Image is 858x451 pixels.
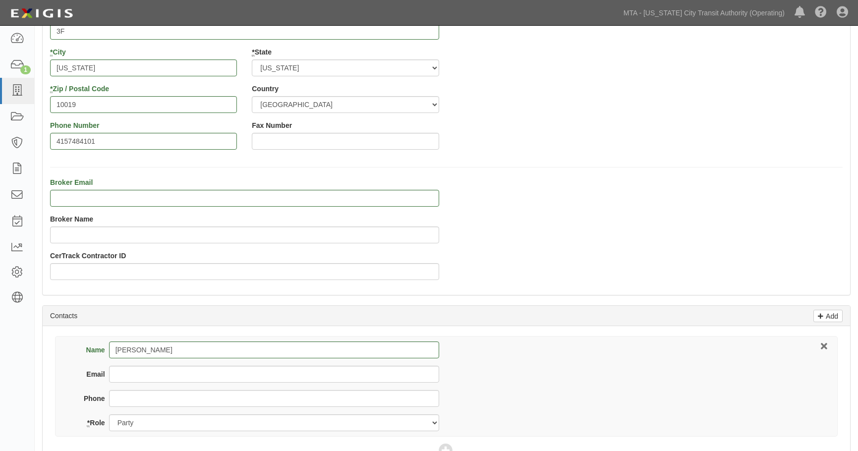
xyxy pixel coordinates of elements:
[813,310,843,322] a: Add
[823,310,838,322] p: Add
[20,65,31,74] div: 1
[815,7,827,19] i: Help Center - Complianz
[43,306,850,326] div: Contacts
[50,47,66,57] label: City
[50,85,53,93] abbr: required
[73,394,109,403] label: Phone
[50,120,100,130] label: Phone Number
[50,251,126,261] label: CerTrack Contractor ID
[50,48,53,56] abbr: required
[50,84,109,94] label: Zip / Postal Code
[50,177,93,187] label: Broker Email
[50,214,93,224] label: Broker Name
[252,84,279,94] label: Country
[619,3,790,23] a: MTA - [US_STATE] City Transit Authority (Operating)
[87,419,90,427] abbr: required
[73,369,109,379] label: Email
[73,345,109,355] label: Name
[73,418,109,428] label: Role
[252,47,272,57] label: State
[7,4,76,22] img: Logo
[252,48,254,56] abbr: required
[252,120,292,130] label: Fax Number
